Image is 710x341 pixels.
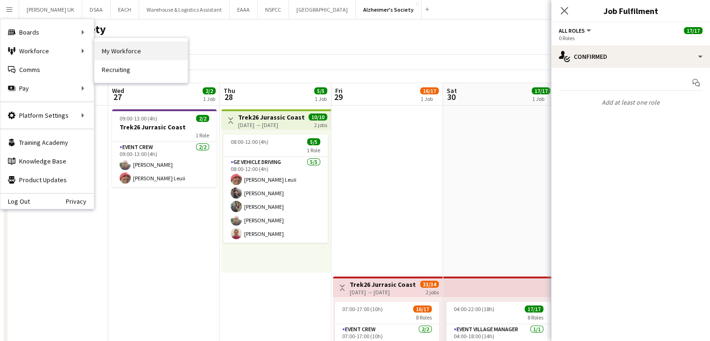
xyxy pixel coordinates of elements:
button: NSPCC [258,0,289,19]
div: [DATE] → [DATE] [238,121,305,128]
span: 16/17 [413,305,432,313]
span: 33/34 [420,281,439,288]
div: Pay [0,79,94,98]
span: 07:00-17:00 (10h) [342,305,383,313]
button: Alzheimer's Society [356,0,422,19]
span: 09:00-13:00 (4h) [120,115,157,122]
div: 1 Job [421,95,438,102]
a: Knowledge Base [0,152,94,170]
a: Comms [0,60,94,79]
a: Product Updates [0,170,94,189]
div: 1 Job [203,95,215,102]
app-card-role: Event Crew2/209:00-13:00 (4h)[PERSON_NAME][PERSON_NAME] Leuii [112,142,217,187]
div: 2 jobs [314,121,327,128]
span: 1 Role [196,132,209,139]
span: 17/17 [532,87,550,94]
span: 30 [445,92,457,102]
app-job-card: 09:00-13:00 (4h)2/2Trek26 Jurrasic Coast1 RoleEvent Crew2/209:00-13:00 (4h)[PERSON_NAME][PERSON_N... [112,109,217,187]
span: 29 [334,92,343,102]
span: 5/5 [314,87,327,94]
div: 0 Roles [559,35,703,42]
span: 16/17 [420,87,439,94]
span: 2/2 [196,115,209,122]
div: 2 jobs [426,288,439,296]
div: Platform Settings [0,106,94,125]
h3: Trek26 Jurrasic Coast [112,123,217,131]
div: 1 Job [532,95,550,102]
button: DSAA [82,0,111,19]
span: 10/10 [309,114,327,121]
div: Confirmed [551,45,710,68]
span: 8 Roles [527,314,543,321]
app-card-role: GE Vehicle Driving5/508:00-12:00 (4h)[PERSON_NAME] Leuii[PERSON_NAME][PERSON_NAME][PERSON_NAME][P... [223,157,328,243]
h3: Trek26 Jurrasic Coast [350,280,416,289]
a: Recruiting [94,60,188,79]
span: 17/17 [525,305,543,313]
h3: Job Fulfilment [551,5,710,17]
button: Warehouse & Logistics Assistant [139,0,230,19]
span: 27 [111,92,124,102]
app-job-card: 08:00-12:00 (4h)5/51 RoleGE Vehicle Driving5/508:00-12:00 (4h)[PERSON_NAME] Leuii[PERSON_NAME][PE... [223,135,328,243]
span: 04:00-22:00 (18h) [454,305,494,313]
span: Fri [335,86,343,95]
button: All roles [559,27,592,34]
span: 5/5 [307,138,320,145]
span: Wed [112,86,124,95]
h3: Trek26 Jurassic Coast [238,113,305,121]
a: Privacy [66,198,94,205]
button: [GEOGRAPHIC_DATA] [289,0,356,19]
a: Training Academy [0,133,94,152]
a: Log Out [0,198,30,205]
a: My Workforce [94,42,188,60]
span: 2/2 [203,87,216,94]
button: EACH [111,0,139,19]
span: 08:00-12:00 (4h) [231,138,268,145]
span: All roles [559,27,585,34]
div: [DATE] → [DATE] [350,289,416,296]
span: Sat [447,86,457,95]
div: 1 Job [315,95,327,102]
button: EAAA [230,0,258,19]
p: Add at least one role [551,94,710,110]
span: 17/17 [684,27,703,34]
span: Thu [224,86,235,95]
div: Workforce [0,42,94,60]
div: Boards [0,23,94,42]
span: 8 Roles [416,314,432,321]
span: 28 [222,92,235,102]
span: 1 Role [307,147,320,154]
button: [PERSON_NAME] UK [19,0,82,19]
